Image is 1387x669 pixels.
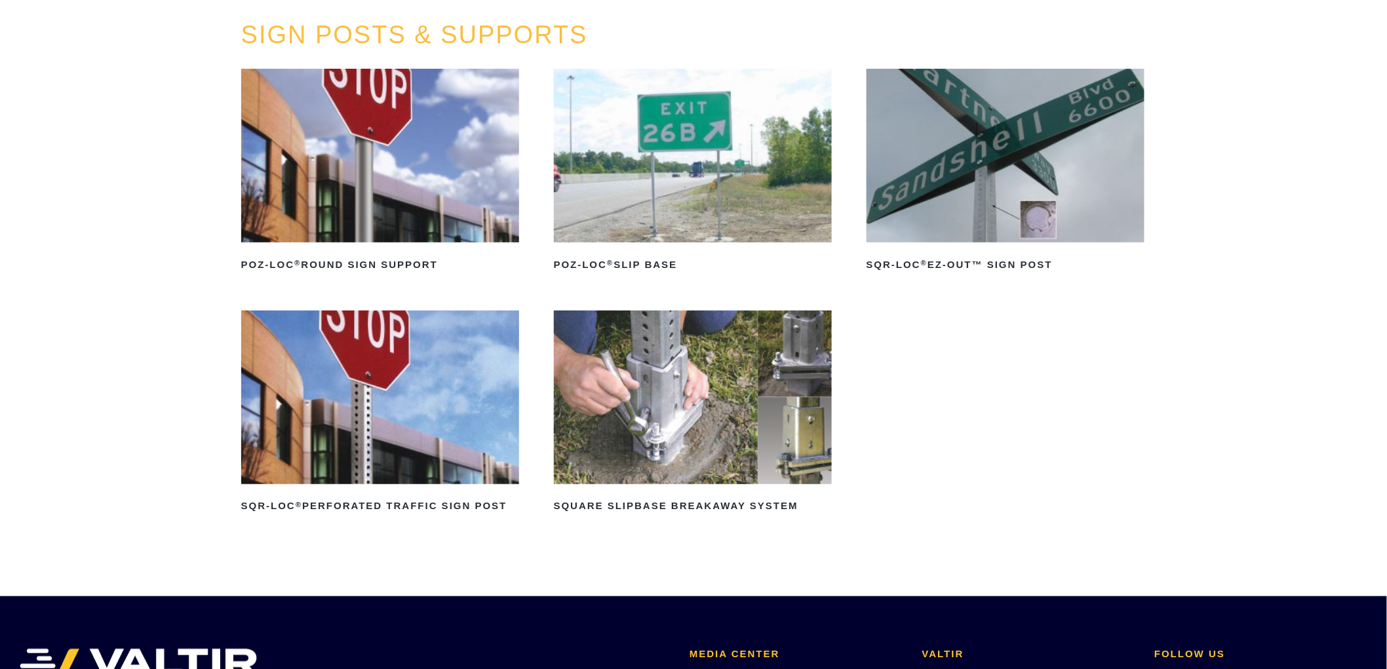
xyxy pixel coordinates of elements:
[294,259,301,267] sup: ®
[554,496,832,517] h2: Square Slipbase Breakaway System
[554,254,832,275] h2: POZ-LOC Slip Base
[554,311,832,517] a: Square Slipbase Breakaway System
[296,501,302,508] sup: ®
[867,69,1145,275] a: SQR-LOC®EZ-Out™ Sign Post
[607,259,614,267] sup: ®
[554,69,832,275] a: POZ-LOC®Slip Base
[241,311,520,517] a: SQR-LOC®Perforated Traffic Sign Post
[867,254,1145,275] h2: SQR-LOC EZ-Out™ Sign Post
[922,649,1135,660] h2: VALTIR
[241,21,588,48] a: SIGN POSTS & SUPPORTS
[921,259,928,267] sup: ®
[1154,649,1367,660] h2: FOLLOW US
[690,649,903,660] h2: MEDIA CENTER
[241,254,520,275] h2: POZ-LOC Round Sign Support
[241,69,520,275] a: POZ-LOC®Round Sign Support
[241,496,520,517] h2: SQR-LOC Perforated Traffic Sign Post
